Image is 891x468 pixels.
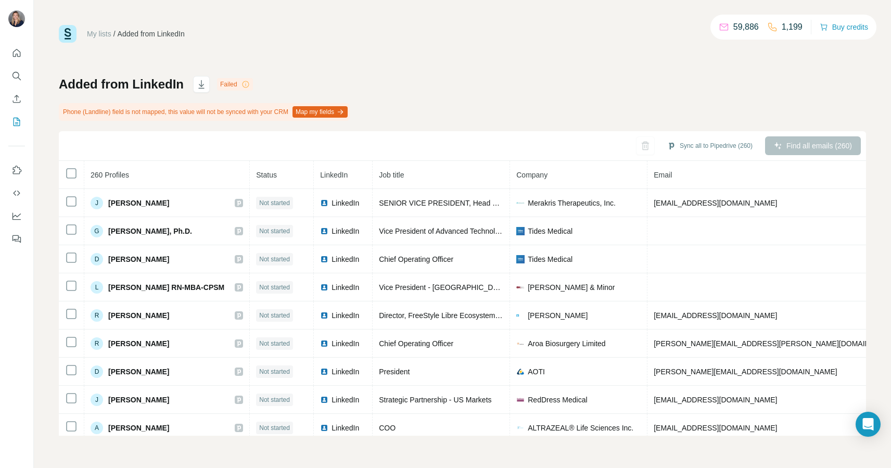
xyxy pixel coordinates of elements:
img: LinkedIn logo [320,311,328,320]
span: LinkedIn [320,171,348,179]
span: [EMAIL_ADDRESS][DOMAIN_NAME] [654,199,777,207]
span: LinkedIn [332,198,359,208]
span: Not started [259,255,290,264]
span: [PERSON_NAME] [108,310,169,321]
span: [EMAIL_ADDRESS][DOMAIN_NAME] [654,424,777,432]
span: [PERSON_NAME] [108,423,169,433]
img: company-logo [516,314,525,317]
button: My lists [8,112,25,131]
span: Tides Medical [528,254,572,264]
span: LinkedIn [332,366,359,377]
span: Vice President of Advanced Technologies [379,227,512,235]
button: Dashboard [8,207,25,225]
span: Not started [259,367,290,376]
div: R [91,309,103,322]
img: LinkedIn logo [320,227,328,235]
span: [PERSON_NAME] & Minor [528,282,615,293]
div: J [91,394,103,406]
img: LinkedIn logo [320,283,328,292]
li: / [113,29,116,39]
span: Job title [379,171,404,179]
span: LinkedIn [332,226,359,236]
span: [PERSON_NAME] [108,395,169,405]
div: Phone (Landline) field is not mapped, this value will not be synced with your CRM [59,103,350,121]
span: [EMAIL_ADDRESS][DOMAIN_NAME] [654,396,777,404]
button: Buy credits [820,20,868,34]
p: 59,886 [733,21,759,33]
span: Not started [259,226,290,236]
span: [PERSON_NAME] [108,198,169,208]
span: Status [256,171,277,179]
button: Map my fields [292,106,348,118]
button: Sync all to Pipedrive (260) [660,138,760,154]
img: LinkedIn logo [320,424,328,432]
img: LinkedIn logo [320,339,328,348]
span: Chief Operating Officer [379,255,453,263]
div: R [91,337,103,350]
button: Use Surfe API [8,184,25,203]
img: Surfe Logo [59,25,77,43]
button: Search [8,67,25,85]
a: My lists [87,30,111,38]
div: A [91,422,103,434]
p: 1,199 [782,21,803,33]
span: Not started [259,339,290,348]
img: LinkedIn logo [320,255,328,263]
h1: Added from LinkedIn [59,76,184,93]
span: RedDress Medical [528,395,587,405]
span: Aroa Biosurgery Limited [528,338,605,349]
span: Email [654,171,672,179]
span: ALTRAZEAL® Life Sciences Inc. [528,423,633,433]
span: LinkedIn [332,338,359,349]
span: [EMAIL_ADDRESS][DOMAIN_NAME] [654,311,777,320]
span: [PERSON_NAME] [108,254,169,264]
span: Director, FreeStyle Libre Ecosystem and Strategic Partnerships [379,311,583,320]
img: LinkedIn logo [320,396,328,404]
div: Failed [217,78,253,91]
span: [PERSON_NAME] RN-MBA-CPSM [108,282,224,293]
span: Tides Medical [528,226,572,236]
img: company-logo [516,283,525,292]
span: Strategic Partnership - US Markets [379,396,491,404]
div: D [91,365,103,378]
span: 260 Profiles [91,171,129,179]
div: G [91,225,103,237]
span: Not started [259,395,290,404]
span: COO [379,424,396,432]
div: D [91,253,103,265]
img: company-logo [516,227,525,235]
span: Company [516,171,548,179]
img: LinkedIn logo [320,368,328,376]
button: Feedback [8,230,25,248]
span: LinkedIn [332,254,359,264]
div: Added from LinkedIn [118,29,185,39]
button: Enrich CSV [8,90,25,108]
span: Merakris Therapeutics, Inc. [528,198,616,208]
span: LinkedIn [332,282,359,293]
div: L [91,281,103,294]
img: company-logo [516,368,525,376]
img: company-logo [516,339,525,348]
img: company-logo [516,426,525,429]
img: Avatar [8,10,25,27]
span: Not started [259,283,290,292]
span: [PERSON_NAME] [108,366,169,377]
span: AOTI [528,366,545,377]
button: Quick start [8,44,25,62]
span: [PERSON_NAME], Ph.D. [108,226,192,236]
span: President [379,368,410,376]
span: [PERSON_NAME][EMAIL_ADDRESS][DOMAIN_NAME] [654,368,837,376]
span: [PERSON_NAME] [108,338,169,349]
span: Vice President - [GEOGRAPHIC_DATA] [379,283,508,292]
span: Not started [259,311,290,320]
img: company-logo [516,255,525,263]
img: company-logo [516,199,525,207]
span: Not started [259,198,290,208]
button: Use Surfe on LinkedIn [8,161,25,180]
span: SENIOR VICE PRESIDENT, Head of Strategy and Operations [379,199,579,207]
span: LinkedIn [332,310,359,321]
span: LinkedIn [332,423,359,433]
span: Not started [259,423,290,433]
span: LinkedIn [332,395,359,405]
div: J [91,197,103,209]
